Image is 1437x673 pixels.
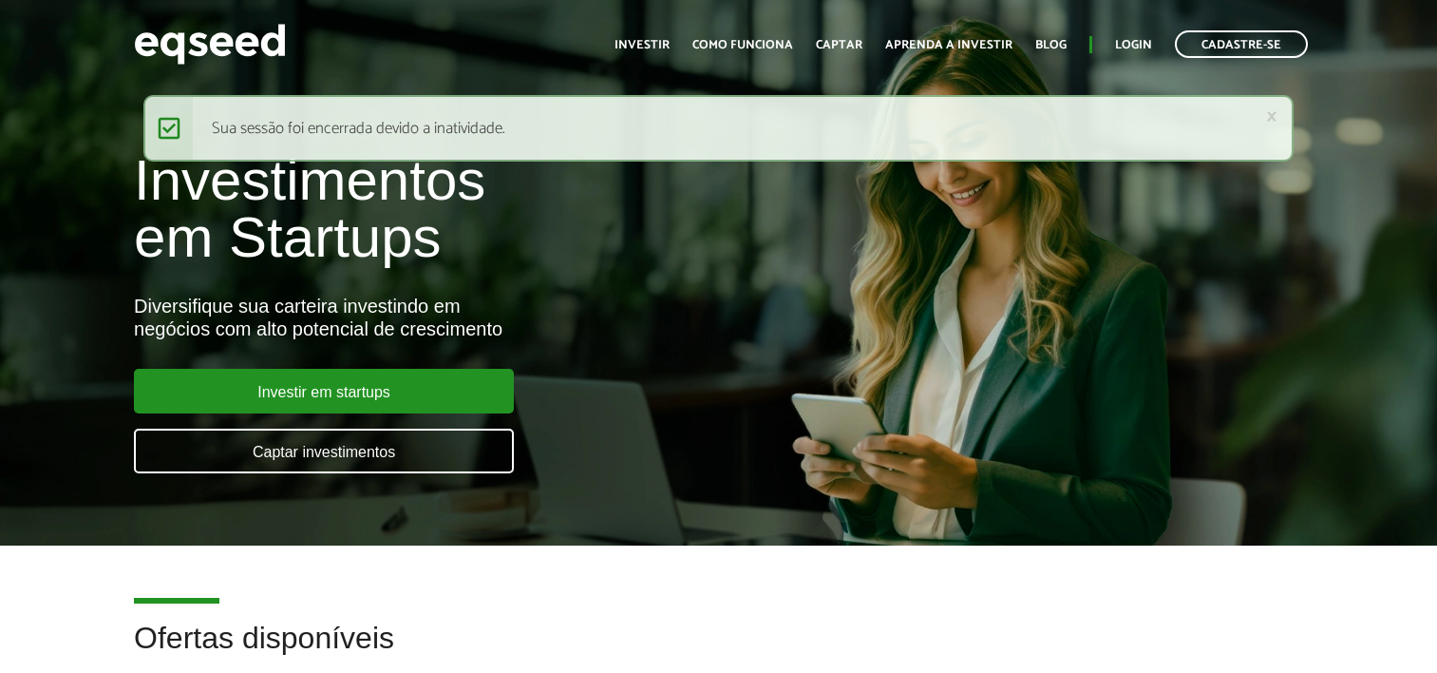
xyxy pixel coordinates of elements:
[134,152,824,266] h1: Investimentos em Startups
[143,95,1293,162] div: Sua sessão foi encerrada devido a inatividade.
[134,369,514,413] a: Investir em startups
[615,39,670,51] a: Investir
[816,39,862,51] a: Captar
[134,19,286,69] img: EqSeed
[1266,106,1277,126] a: ×
[134,429,514,473] a: Captar investimentos
[1175,30,1308,58] a: Cadastre-se
[134,295,824,340] div: Diversifique sua carteira investindo em negócios com alto potencial de crescimento
[692,39,793,51] a: Como funciona
[1115,39,1152,51] a: Login
[1035,39,1067,51] a: Blog
[885,39,1012,51] a: Aprenda a investir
